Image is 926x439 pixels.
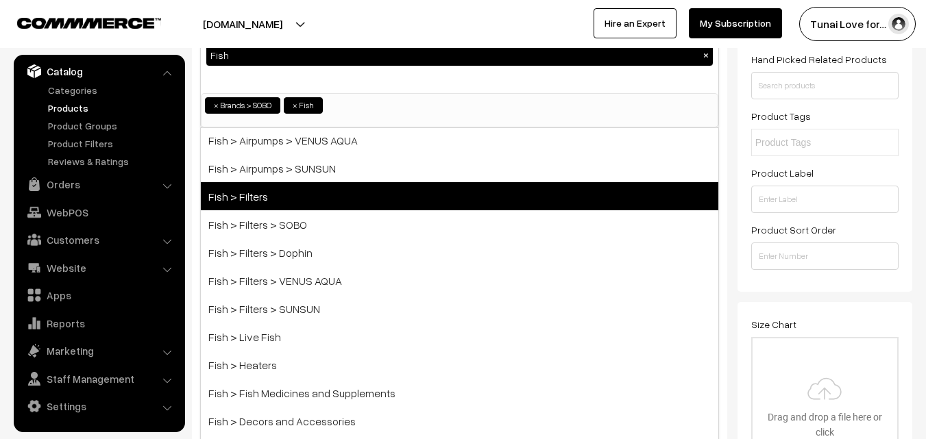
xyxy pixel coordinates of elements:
[17,366,180,391] a: Staff Management
[689,8,782,38] a: My Subscription
[751,317,796,331] label: Size Chart
[201,126,718,154] span: Fish > Airpumps > VENUS AQUA
[155,7,330,41] button: [DOMAIN_NAME]
[17,18,161,28] img: COMMMERCE
[17,338,180,363] a: Marketing
[201,266,718,294] span: Fish > Filters > VENUS AQUA
[201,154,718,182] span: Fish > Airpumps > SUNSUN
[201,323,718,351] span: Fish > Live Fish
[214,99,219,112] span: ×
[284,97,323,114] li: Fish
[45,83,180,97] a: Categories
[17,283,180,308] a: Apps
[201,182,718,210] span: Fish > Filters
[201,407,718,435] span: Fish > Decors and Accessories
[293,99,297,112] span: ×
[751,223,836,237] label: Product Sort Order
[45,136,180,151] a: Product Filters
[206,44,713,66] div: Fish
[17,311,180,336] a: Reports
[17,172,180,197] a: Orders
[201,294,718,323] span: Fish > Filters > SUNSUN
[201,210,718,238] span: Fish > Filters > SOBO
[751,72,899,99] input: Search products
[17,59,180,84] a: Catalog
[17,394,180,418] a: Settings
[45,118,180,133] a: Product Groups
[594,8,677,38] a: Hire an Expert
[751,109,811,123] label: Product Tags
[17,227,180,252] a: Customers
[201,238,718,266] span: Fish > Filters > Dophin
[205,97,280,114] li: Brands > SOBO
[888,14,909,34] img: user
[751,52,887,66] label: Hand Picked Related Products
[755,136,875,150] input: Product Tags
[17,14,137,30] a: COMMMERCE
[751,186,899,213] input: Enter Label
[17,255,180,280] a: Website
[751,242,899,270] input: Enter Number
[799,7,916,41] button: Tunai Love for…
[45,101,180,115] a: Products
[17,200,180,225] a: WebPOS
[751,166,814,180] label: Product Label
[201,379,718,407] span: Fish > Fish Medicines and Supplements
[45,154,180,168] a: Reviews & Ratings
[700,49,712,61] button: ×
[201,351,718,379] span: Fish > Heaters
